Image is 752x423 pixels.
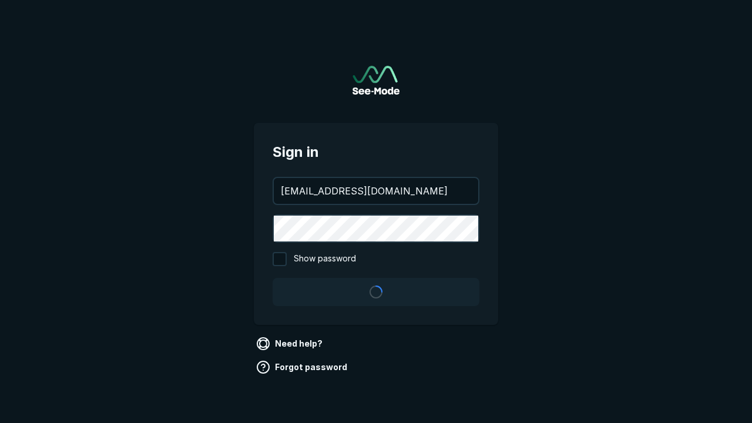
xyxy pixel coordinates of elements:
span: Sign in [273,142,479,163]
input: your@email.com [274,178,478,204]
a: Need help? [254,334,327,353]
img: See-Mode Logo [352,66,399,95]
a: Go to sign in [352,66,399,95]
span: Show password [294,252,356,266]
a: Forgot password [254,358,352,377]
